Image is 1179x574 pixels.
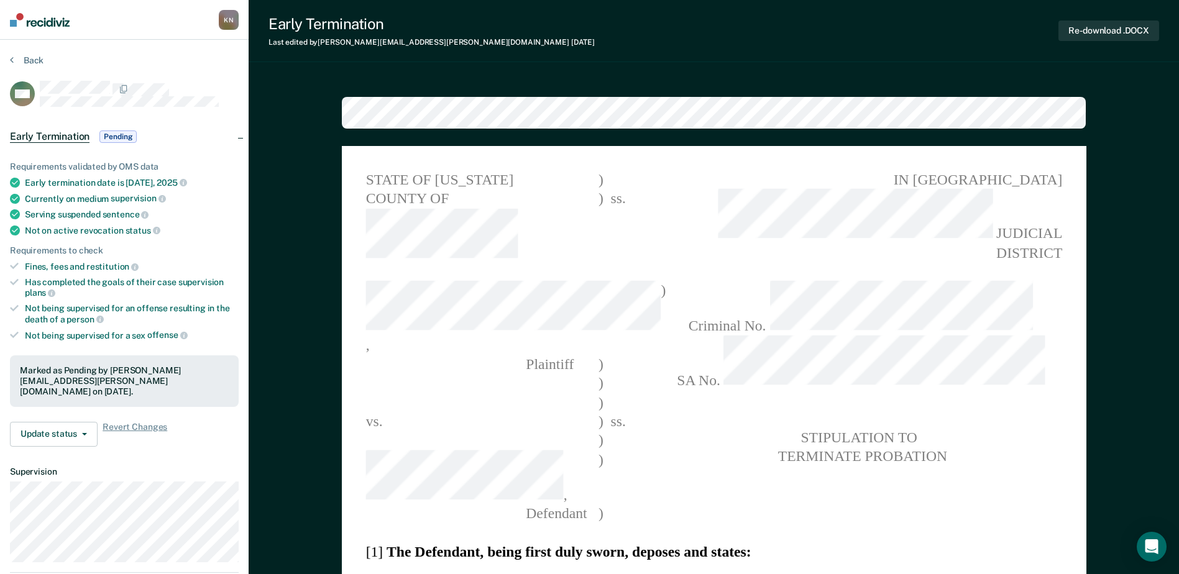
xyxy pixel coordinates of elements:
[599,411,603,430] span: )
[25,225,239,236] div: Not on active revocation
[659,335,1062,389] span: SA No.
[157,178,186,188] span: 2025
[365,450,598,504] span: ,
[103,209,149,219] span: sentence
[10,162,239,172] div: Requirements validated by OMS data
[599,373,603,393] span: )
[571,38,595,47] span: [DATE]
[25,303,239,324] div: Not being supervised for an offense resulting in the death of a
[387,543,751,559] strong: The Defendant, being first duly sworn, deposes and states:
[659,427,1062,465] pre: STIPULATION TO TERMINATE PROBATION
[10,55,44,66] button: Back
[67,314,103,324] span: person
[25,277,239,298] div: Has completed the goals of their case supervision
[659,189,1062,262] span: JUDICIAL DISTRICT
[99,130,137,143] span: Pending
[25,288,55,298] span: plans
[599,170,603,189] span: )
[25,193,239,204] div: Currently on medium
[659,281,1062,335] span: Criminal No.
[103,422,167,447] span: Revert Changes
[599,450,603,504] span: )
[86,262,139,271] span: restitution
[10,422,98,447] button: Update status
[25,177,239,188] div: Early termination date is [DATE],
[25,261,239,272] div: Fines, fees and
[25,209,239,220] div: Serving suspended
[268,38,595,47] div: Last edited by [PERSON_NAME][EMAIL_ADDRESS][PERSON_NAME][DOMAIN_NAME]
[365,542,1062,561] section: [1]
[20,365,229,396] div: Marked as Pending by [PERSON_NAME][EMAIL_ADDRESS][PERSON_NAME][DOMAIN_NAME] on [DATE].
[10,245,239,256] div: Requirements to check
[25,330,239,341] div: Not being supervised for a sex
[365,505,587,521] span: Defendant
[268,15,595,33] div: Early Termination
[365,413,382,429] span: vs.
[659,170,1062,189] span: IN [GEOGRAPHIC_DATA]
[603,411,632,430] span: ss.
[599,504,603,523] span: )
[365,356,574,372] span: Plaintiff
[126,225,160,235] span: status
[599,393,603,412] span: )
[603,189,632,262] span: ss.
[599,189,603,262] span: )
[219,10,239,30] div: K N
[111,193,165,203] span: supervision
[10,467,239,477] dt: Supervision
[10,130,89,143] span: Early Termination
[1137,532,1167,562] div: Open Intercom Messenger
[147,330,188,340] span: offense
[599,430,603,450] span: )
[599,354,603,373] span: )
[365,170,598,189] span: STATE OF [US_STATE]
[1058,20,1159,41] button: Re-download .DOCX
[219,10,239,30] button: KN
[10,13,70,27] img: Recidiviz
[365,189,598,262] span: COUNTY OF
[365,281,661,354] span: ,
